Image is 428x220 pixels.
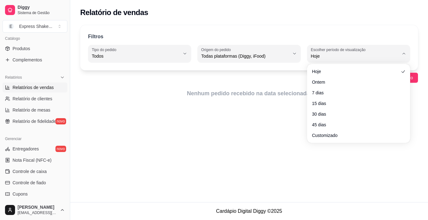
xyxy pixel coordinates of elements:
[13,146,39,152] span: Entregadores
[92,53,180,59] span: Todos
[311,53,399,59] span: Hoje
[13,191,28,197] span: Cupons
[80,89,418,98] article: Nenhum pedido recebido na data selecionada.
[19,23,52,29] div: Express Shake ...
[312,68,399,75] span: Hoje
[312,122,399,128] span: 45 dias
[13,118,56,124] span: Relatório de fidelidade
[3,20,67,33] button: Select a team
[18,210,57,215] span: [EMAIL_ADDRESS][DOMAIN_NAME]
[312,90,399,96] span: 7 dias
[13,45,30,52] span: Produtos
[13,57,42,63] span: Complementos
[92,47,118,52] label: Tipo do pedido
[201,53,289,59] span: Todas plataformas (Diggy, iFood)
[80,8,148,18] h2: Relatório de vendas
[18,5,65,10] span: Diggy
[312,100,399,107] span: 15 dias
[5,75,22,80] span: Relatórios
[312,111,399,117] span: 30 dias
[70,202,428,220] footer: Cardápio Digital Diggy © 2025
[13,107,50,113] span: Relatório de mesas
[312,79,399,85] span: Ontem
[13,168,47,175] span: Controle de caixa
[312,132,399,139] span: Customizado
[13,96,52,102] span: Relatório de clientes
[88,33,103,40] p: Filtros
[3,34,67,44] div: Catálogo
[13,157,51,163] span: Nota Fiscal (NFC-e)
[13,84,54,91] span: Relatórios de vendas
[18,10,65,15] span: Sistema de Gestão
[311,47,368,52] label: Escolher período de visualização
[18,205,57,210] span: [PERSON_NAME]
[8,23,14,29] span: E
[13,180,46,186] span: Controle de fiado
[201,47,233,52] label: Origem do pedido
[3,134,67,144] div: Gerenciar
